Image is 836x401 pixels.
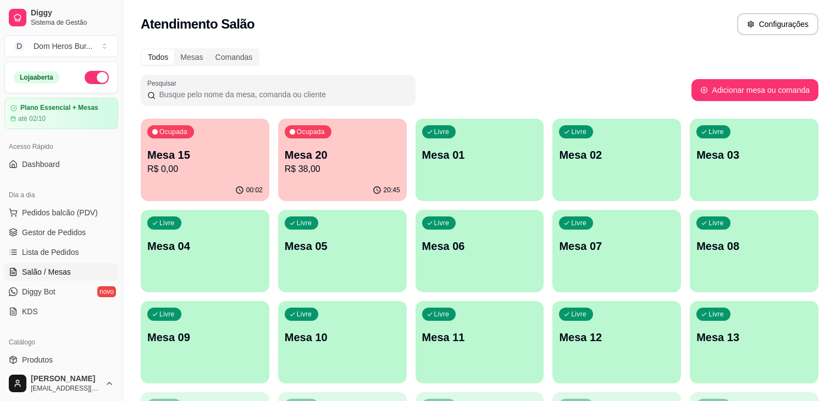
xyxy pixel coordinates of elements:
[209,49,259,65] div: Comandas
[4,351,118,369] a: Produtos
[22,159,60,170] span: Dashboard
[690,210,818,292] button: LivreMesa 08
[4,370,118,397] button: [PERSON_NAME][EMAIL_ADDRESS][DOMAIN_NAME]
[141,301,269,383] button: LivreMesa 09
[147,330,263,345] p: Mesa 09
[31,8,114,18] span: Diggy
[696,147,812,163] p: Mesa 03
[4,243,118,261] a: Lista de Pedidos
[285,163,400,176] p: R$ 38,00
[147,163,263,176] p: R$ 0,00
[416,301,544,383] button: LivreMesa 11
[416,119,544,201] button: LivreMesa 01
[22,286,56,297] span: Diggy Bot
[22,354,53,365] span: Produtos
[422,147,538,163] p: Mesa 01
[141,119,269,201] button: OcupadaMesa 15R$ 0,0000:02
[159,127,187,136] p: Ocupada
[141,210,269,292] button: LivreMesa 04
[4,35,118,57] button: Select a team
[22,227,86,238] span: Gestor de Pedidos
[285,147,400,163] p: Mesa 20
[384,186,400,194] p: 20:45
[246,186,263,194] p: 00:02
[285,330,400,345] p: Mesa 10
[4,4,118,31] a: DiggySistema de Gestão
[696,330,812,345] p: Mesa 13
[147,147,263,163] p: Mesa 15
[22,306,38,317] span: KDS
[708,219,724,227] p: Livre
[141,15,254,33] h2: Atendimento Salão
[159,219,175,227] p: Livre
[18,114,46,123] article: até 02/10
[559,147,674,163] p: Mesa 02
[4,138,118,155] div: Acesso Rápido
[4,186,118,204] div: Dia a dia
[31,384,101,393] span: [EMAIL_ADDRESS][DOMAIN_NAME]
[559,330,674,345] p: Mesa 12
[422,330,538,345] p: Mesa 11
[297,310,312,319] p: Livre
[31,18,114,27] span: Sistema de Gestão
[559,238,674,254] p: Mesa 07
[552,301,681,383] button: LivreMesa 12
[22,207,98,218] span: Pedidos balcão (PDV)
[690,119,818,201] button: LivreMesa 03
[434,310,450,319] p: Livre
[159,310,175,319] p: Livre
[297,219,312,227] p: Livre
[571,127,586,136] p: Livre
[690,301,818,383] button: LivreMesa 13
[552,210,681,292] button: LivreMesa 07
[552,119,681,201] button: LivreMesa 02
[691,79,818,101] button: Adicionar mesa ou comanda
[737,13,818,35] button: Configurações
[434,127,450,136] p: Livre
[34,41,92,52] div: Dom Heros Bur ...
[14,41,25,52] span: D
[22,266,71,277] span: Salão / Mesas
[4,263,118,281] a: Salão / Mesas
[285,238,400,254] p: Mesa 05
[422,238,538,254] p: Mesa 06
[696,238,812,254] p: Mesa 08
[156,89,409,100] input: Pesquisar
[20,104,98,112] article: Plano Essencial + Mesas
[708,127,724,136] p: Livre
[142,49,174,65] div: Todos
[571,219,586,227] p: Livre
[434,219,450,227] p: Livre
[416,210,544,292] button: LivreMesa 06
[4,98,118,129] a: Plano Essencial + Mesasaté 02/10
[147,79,180,88] label: Pesquisar
[14,71,59,83] div: Loja aberta
[297,127,325,136] p: Ocupada
[4,303,118,320] a: KDS
[4,155,118,173] a: Dashboard
[22,247,79,258] span: Lista de Pedidos
[4,204,118,221] button: Pedidos balcão (PDV)
[4,333,118,351] div: Catálogo
[147,238,263,254] p: Mesa 04
[4,283,118,300] a: Diggy Botnovo
[278,119,407,201] button: OcupadaMesa 20R$ 38,0020:45
[4,224,118,241] a: Gestor de Pedidos
[571,310,586,319] p: Livre
[31,374,101,384] span: [PERSON_NAME]
[85,71,109,84] button: Alterar Status
[278,301,407,383] button: LivreMesa 10
[708,310,724,319] p: Livre
[278,210,407,292] button: LivreMesa 05
[174,49,209,65] div: Mesas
